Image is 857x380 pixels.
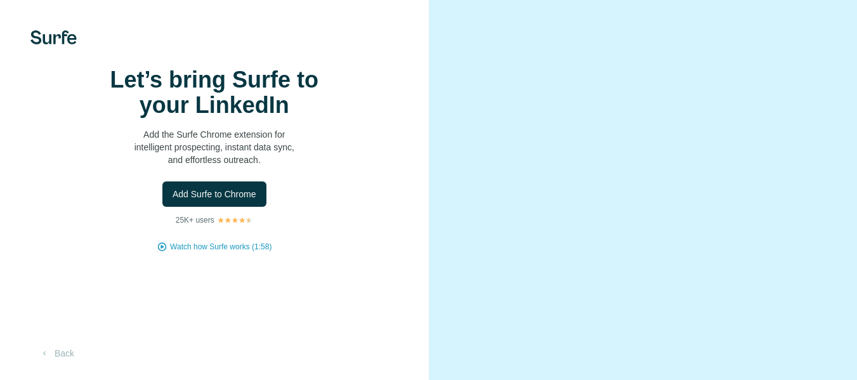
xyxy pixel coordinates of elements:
[88,67,341,118] h1: Let’s bring Surfe to your LinkedIn
[162,181,266,207] button: Add Surfe to Chrome
[173,188,256,200] span: Add Surfe to Chrome
[88,128,341,166] p: Add the Surfe Chrome extension for intelligent prospecting, instant data sync, and effortless out...
[217,216,253,224] img: Rating Stars
[30,30,77,44] img: Surfe's logo
[30,342,83,365] button: Back
[176,214,214,226] p: 25K+ users
[170,241,271,252] button: Watch how Surfe works (1:58)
